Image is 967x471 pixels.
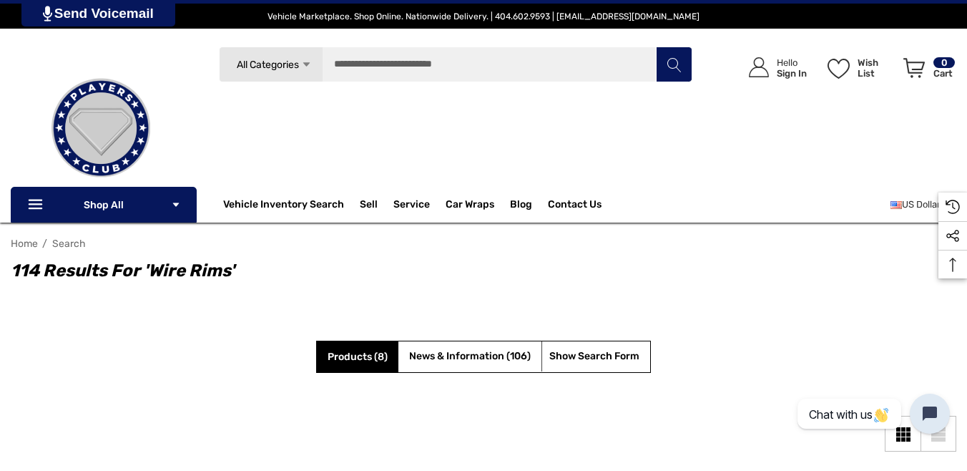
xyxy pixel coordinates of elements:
[446,198,494,214] span: Car Wraps
[26,197,48,213] svg: Icon Line
[11,187,197,223] p: Shop All
[821,43,897,92] a: Wish List Wish List
[828,59,850,79] svg: Wish List
[171,200,181,210] svg: Icon Arrow Down
[510,198,532,214] a: Blog
[933,57,955,68] p: 0
[393,198,430,214] a: Service
[777,68,807,79] p: Sign In
[43,6,52,21] img: PjwhLS0gR2VuZXJhdG9yOiBHcmF2aXQuaW8gLS0+PHN2ZyB4bWxucz0iaHR0cDovL3d3dy53My5vcmcvMjAwMC9zdmciIHhtb...
[446,190,510,219] a: Car Wraps
[858,57,895,79] p: Wish List
[236,59,298,71] span: All Categories
[946,200,960,214] svg: Recently Viewed
[903,58,925,78] svg: Review Your Cart
[548,198,602,214] a: Contact Us
[749,57,769,77] svg: Icon User Account
[946,229,960,243] svg: Social Media
[360,198,378,214] span: Sell
[301,59,312,70] svg: Icon Arrow Down
[219,47,323,82] a: All Categories Icon Arrow Down Icon Arrow Up
[267,11,700,21] span: Vehicle Marketplace. Shop Online. Nationwide Delivery. | 404.602.9593 | [EMAIL_ADDRESS][DOMAIN_NAME]
[732,43,814,92] a: Sign in
[777,57,807,68] p: Hello
[938,258,967,272] svg: Top
[933,68,955,79] p: Cart
[890,190,956,219] a: USD
[897,43,956,99] a: Cart with 0 items
[656,47,692,82] button: Search
[360,190,393,219] a: Sell
[29,57,172,200] img: Players Club | Cars For Sale
[223,198,344,214] a: Vehicle Inventory Search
